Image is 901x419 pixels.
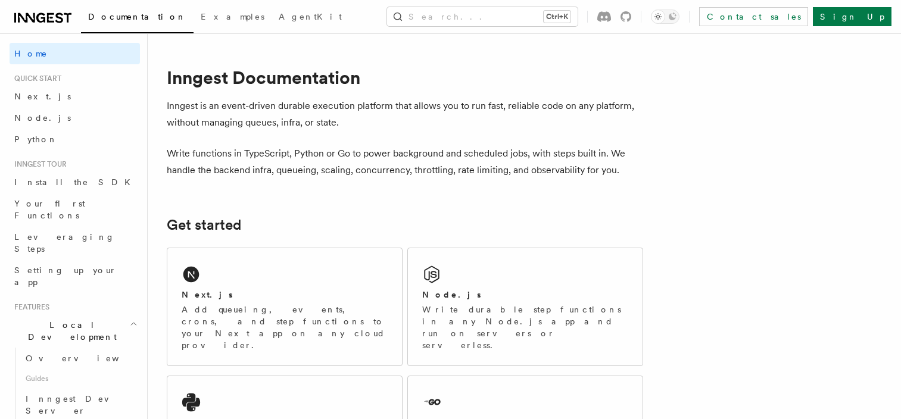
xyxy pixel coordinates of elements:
[10,302,49,312] span: Features
[14,177,138,187] span: Install the SDK
[14,92,71,101] span: Next.js
[10,74,61,83] span: Quick start
[813,7,891,26] a: Sign Up
[272,4,349,32] a: AgentKit
[14,48,48,60] span: Home
[167,98,643,131] p: Inngest is an event-driven durable execution platform that allows you to run fast, reliable code ...
[544,11,570,23] kbd: Ctrl+K
[407,248,643,366] a: Node.jsWrite durable step functions in any Node.js app and run on servers or serverless.
[194,4,272,32] a: Examples
[10,319,130,343] span: Local Development
[387,7,578,26] button: Search...Ctrl+K
[167,217,241,233] a: Get started
[10,226,140,259] a: Leveraging Steps
[182,304,388,351] p: Add queueing, events, crons, and step functions to your Next app on any cloud provider.
[10,43,140,64] a: Home
[14,199,85,220] span: Your first Functions
[10,259,140,293] a: Setting up your app
[26,394,127,415] span: Inngest Dev Server
[10,171,140,193] a: Install the SDK
[201,12,264,21] span: Examples
[81,4,194,33] a: Documentation
[167,145,643,179] p: Write functions in TypeScript, Python or Go to power background and scheduled jobs, with steps bu...
[651,10,679,24] button: Toggle dark mode
[167,248,403,366] a: Next.jsAdd queueing, events, crons, and step functions to your Next app on any cloud provider.
[10,107,140,129] a: Node.js
[88,12,186,21] span: Documentation
[699,7,808,26] a: Contact sales
[10,86,140,107] a: Next.js
[422,304,628,351] p: Write durable step functions in any Node.js app and run on servers or serverless.
[10,193,140,226] a: Your first Functions
[10,314,140,348] button: Local Development
[14,265,117,287] span: Setting up your app
[14,113,71,123] span: Node.js
[167,67,643,88] h1: Inngest Documentation
[14,232,115,254] span: Leveraging Steps
[422,289,481,301] h2: Node.js
[182,289,233,301] h2: Next.js
[21,369,140,388] span: Guides
[10,129,140,150] a: Python
[10,160,67,169] span: Inngest tour
[21,348,140,369] a: Overview
[26,354,148,363] span: Overview
[14,135,58,144] span: Python
[279,12,342,21] span: AgentKit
